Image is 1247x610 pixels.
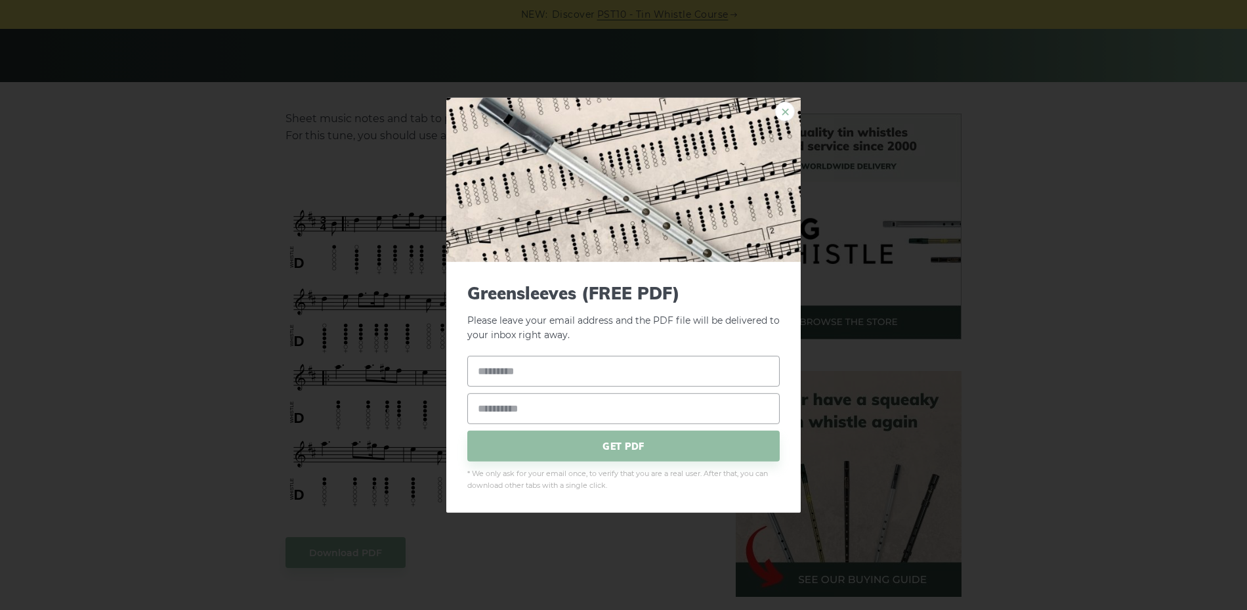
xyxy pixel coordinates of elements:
[467,468,780,492] span: * We only ask for your email once, to verify that you are a real user. After that, you can downlo...
[467,282,780,303] span: Greensleeves (FREE PDF)
[446,97,801,261] img: Tin Whistle Tab Preview
[467,282,780,343] p: Please leave your email address and the PDF file will be delivered to your inbox right away.
[467,431,780,462] span: GET PDF
[775,101,795,121] a: ×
